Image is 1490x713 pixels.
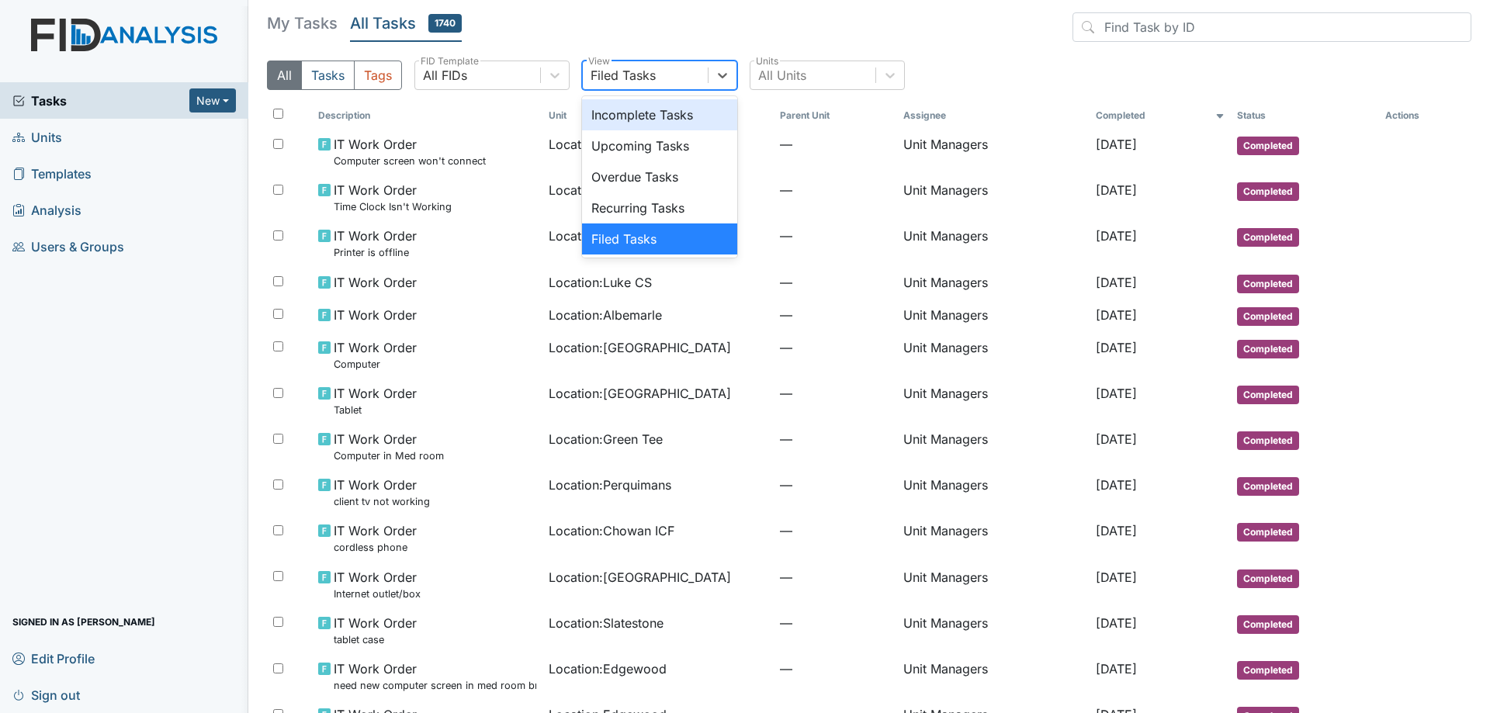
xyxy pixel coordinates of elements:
[334,521,417,555] span: IT Work Order cordless phone
[1237,431,1299,450] span: Completed
[189,88,236,112] button: New
[354,61,402,90] button: Tags
[1237,228,1299,247] span: Completed
[334,273,417,292] span: IT Work Order
[758,66,806,85] div: All Units
[334,587,421,601] small: Internet outlet/box
[334,430,444,463] span: IT Work Order Computer in Med room
[549,521,674,540] span: Location : Chowan ICF
[334,357,417,372] small: Computer
[1237,477,1299,496] span: Completed
[1237,615,1299,634] span: Completed
[549,181,662,199] span: Location : Walnut St.
[897,469,1090,515] td: Unit Managers
[897,102,1090,129] th: Assignee
[334,306,417,324] span: IT Work Order
[1096,477,1137,493] span: [DATE]
[267,12,338,34] h5: My Tasks
[780,338,891,357] span: —
[334,494,430,509] small: client tv not working
[334,476,430,509] span: IT Work Order client tv not working
[897,220,1090,266] td: Unit Managers
[1096,523,1137,538] span: [DATE]
[549,430,663,448] span: Location : Green Tee
[897,653,1090,699] td: Unit Managers
[312,102,543,129] th: Toggle SortBy
[12,125,62,149] span: Units
[1237,182,1299,201] span: Completed
[780,181,891,199] span: —
[549,476,671,494] span: Location : Perquimans
[582,161,737,192] div: Overdue Tasks
[12,646,95,670] span: Edit Profile
[1096,275,1137,290] span: [DATE]
[334,199,452,214] small: Time Clock Isn't Working
[1231,102,1379,129] th: Toggle SortBy
[273,109,283,119] input: Toggle All Rows Selected
[897,424,1090,469] td: Unit Managers
[780,135,891,154] span: —
[334,632,417,647] small: tablet case
[267,61,302,90] button: All
[428,14,462,33] span: 1740
[549,227,662,245] span: Location : Walnut St.
[897,332,1090,378] td: Unit Managers
[1072,12,1471,42] input: Find Task by ID
[549,384,731,403] span: Location : [GEOGRAPHIC_DATA]
[1237,523,1299,542] span: Completed
[549,659,667,678] span: Location : Edgewood
[1096,182,1137,198] span: [DATE]
[1096,615,1137,631] span: [DATE]
[549,568,731,587] span: Location : [GEOGRAPHIC_DATA]
[334,678,537,693] small: need new computer screen in med room broken dont work
[1096,431,1137,447] span: [DATE]
[1096,137,1137,152] span: [DATE]
[1237,275,1299,293] span: Completed
[897,175,1090,220] td: Unit Managers
[334,181,452,214] span: IT Work Order Time Clock Isn't Working
[1096,340,1137,355] span: [DATE]
[582,99,737,130] div: Incomplete Tasks
[12,92,189,110] span: Tasks
[1237,137,1299,155] span: Completed
[780,476,891,494] span: —
[334,154,486,168] small: Computer screen won't connect
[549,306,662,324] span: Location : Albemarle
[591,66,656,85] div: Filed Tasks
[12,234,124,258] span: Users & Groups
[1096,228,1137,244] span: [DATE]
[549,338,731,357] span: Location : [GEOGRAPHIC_DATA]
[897,129,1090,175] td: Unit Managers
[897,378,1090,424] td: Unit Managers
[897,515,1090,561] td: Unit Managers
[897,299,1090,332] td: Unit Managers
[334,135,486,168] span: IT Work Order Computer screen won't connect
[334,448,444,463] small: Computer in Med room
[334,568,421,601] span: IT Work Order Internet outlet/box
[897,562,1090,607] td: Unit Managers
[1090,102,1232,129] th: Toggle SortBy
[334,614,417,647] span: IT Work Order tablet case
[542,102,774,129] th: Toggle SortBy
[1096,569,1137,585] span: [DATE]
[12,610,155,634] span: Signed in as [PERSON_NAME]
[1237,307,1299,326] span: Completed
[1237,569,1299,588] span: Completed
[12,198,81,222] span: Analysis
[1237,661,1299,680] span: Completed
[1237,386,1299,404] span: Completed
[780,568,891,587] span: —
[1379,102,1457,129] th: Actions
[267,61,402,90] div: Type filter
[334,245,417,260] small: Printer is offline
[780,614,891,632] span: —
[12,161,92,185] span: Templates
[780,384,891,403] span: —
[780,227,891,245] span: —
[334,659,537,693] span: IT Work Order need new computer screen in med room broken dont work
[1096,661,1137,677] span: [DATE]
[582,130,737,161] div: Upcoming Tasks
[582,192,737,223] div: Recurring Tasks
[897,607,1090,653] td: Unit Managers
[334,384,417,417] span: IT Work Order Tablet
